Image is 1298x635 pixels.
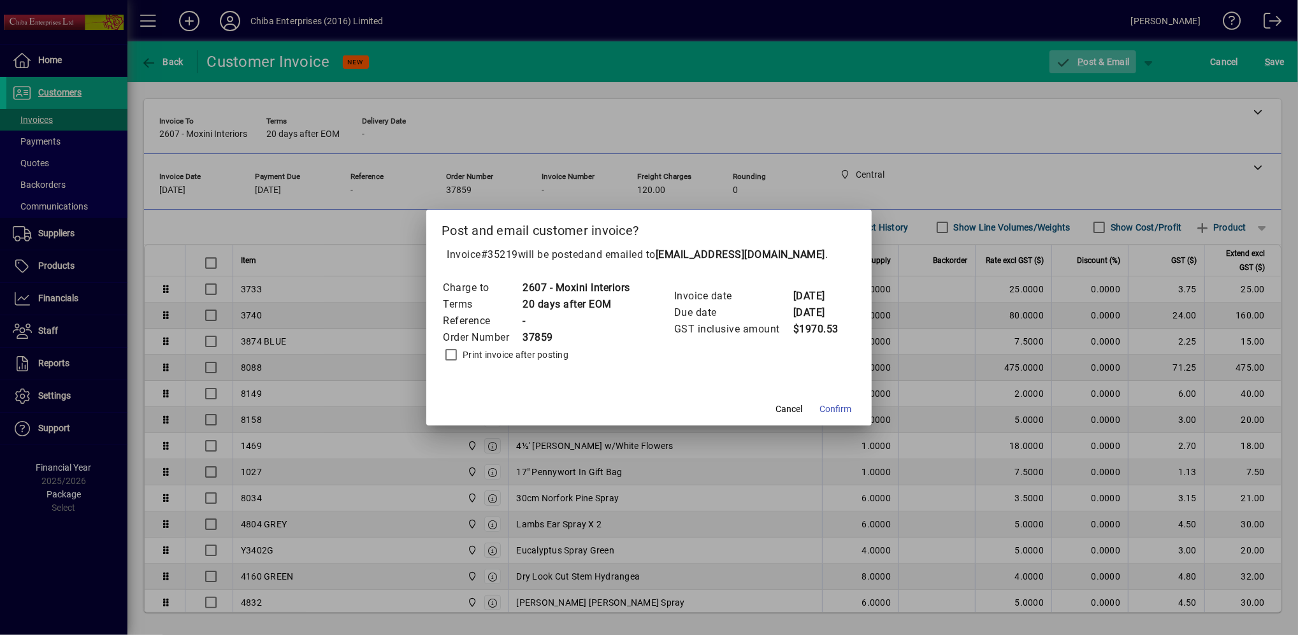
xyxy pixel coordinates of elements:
td: GST inclusive amount [674,321,793,338]
td: Terms [442,296,522,313]
td: - [522,313,630,329]
span: #35219 [481,248,518,260]
button: Confirm [814,397,856,420]
td: Invoice date [674,288,793,304]
td: 2607 - Moxini Interiors [522,280,630,296]
button: Cancel [768,397,809,420]
td: Due date [674,304,793,321]
td: 37859 [522,329,630,346]
td: Charge to [442,280,522,296]
label: Print invoice after posting [460,348,568,361]
td: [DATE] [793,304,844,321]
td: Order Number [442,329,522,346]
p: Invoice will be posted . [442,247,856,262]
span: Confirm [819,403,851,416]
td: [DATE] [793,288,844,304]
b: [EMAIL_ADDRESS][DOMAIN_NAME] [656,248,825,260]
td: Reference [442,313,522,329]
td: $1970.53 [793,321,844,338]
span: Cancel [775,403,802,416]
span: and emailed to [584,248,825,260]
h2: Post and email customer invoice? [426,210,872,246]
td: 20 days after EOM [522,296,630,313]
